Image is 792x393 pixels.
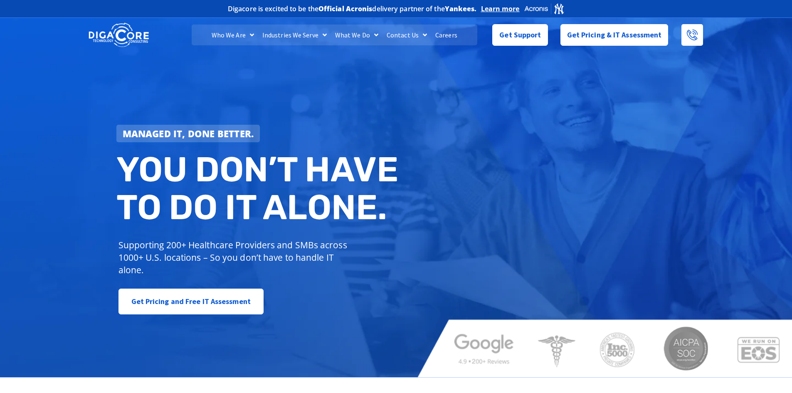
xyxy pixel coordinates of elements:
[118,289,264,314] a: Get Pricing and Free IT Assessment
[431,25,461,45] a: Careers
[228,5,477,12] h2: Digacore is excited to be the delivery partner of the
[318,4,373,13] b: Official Acronis
[445,4,477,13] b: Yankees.
[192,25,477,45] nav: Menu
[89,22,149,48] img: DigaCore Technology Consulting
[258,25,331,45] a: Industries We Serve
[118,239,351,276] p: Supporting 200+ Healthcare Providers and SMBs across 1000+ U.S. locations – So you don’t have to ...
[499,27,541,43] span: Get Support
[560,24,669,46] a: Get Pricing & IT Assessment
[382,25,431,45] a: Contact Us
[116,151,402,227] h2: You don’t have to do IT alone.
[524,2,565,15] img: Acronis
[481,5,520,13] a: Learn more
[492,24,548,46] a: Get Support
[567,27,662,43] span: Get Pricing & IT Assessment
[131,293,251,310] span: Get Pricing and Free IT Assessment
[116,125,260,142] a: Managed IT, done better.
[123,127,254,140] strong: Managed IT, done better.
[331,25,382,45] a: What We Do
[207,25,258,45] a: Who We Are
